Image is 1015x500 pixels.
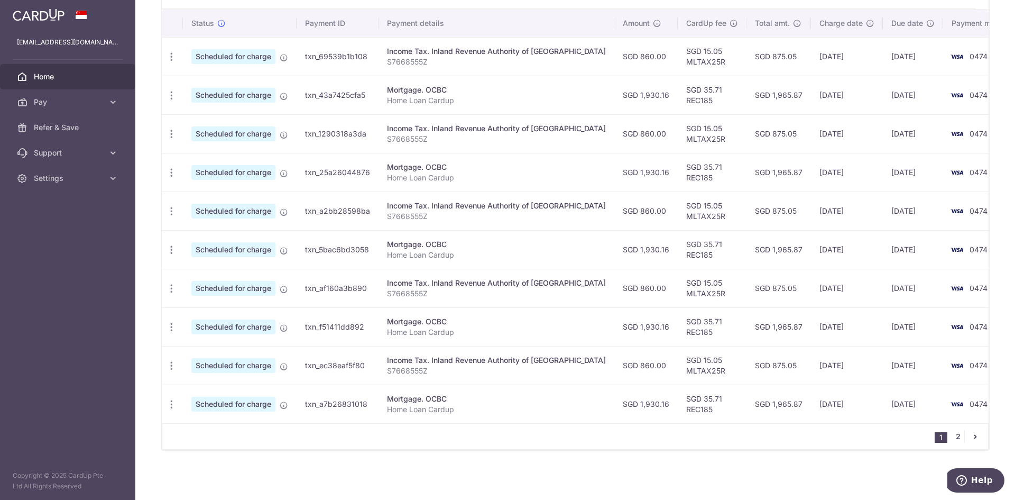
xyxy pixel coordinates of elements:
[614,37,678,76] td: SGD 860.00
[387,250,606,260] p: Home Loan Cardup
[387,134,606,144] p: S7668555Z
[811,269,883,307] td: [DATE]
[946,128,967,140] img: Bank Card
[297,307,379,346] td: txn_f51411dd892
[387,239,606,250] div: Mortgage. OCBC
[387,172,606,183] p: Home Loan Cardup
[191,165,275,180] span: Scheduled for charge
[946,282,967,295] img: Bank Card
[614,153,678,192] td: SGD 1,930.16
[191,242,275,257] span: Scheduled for charge
[946,50,967,63] img: Bank Card
[387,394,606,404] div: Mortgage. OCBC
[946,398,967,411] img: Bank Card
[947,468,1004,495] iframe: Opens a widget where you can find more information
[946,166,967,179] img: Bank Card
[191,88,275,103] span: Scheduled for charge
[191,49,275,64] span: Scheduled for charge
[883,76,943,114] td: [DATE]
[970,90,988,99] span: 0474
[13,8,64,21] img: CardUp
[811,307,883,346] td: [DATE]
[811,37,883,76] td: [DATE]
[746,37,811,76] td: SGD 875.05
[678,37,746,76] td: SGD 15.05 MLTAX25R
[387,355,606,366] div: Income Tax. Inland Revenue Authority of [GEOGRAPHIC_DATA]
[883,114,943,153] td: [DATE]
[297,230,379,269] td: txn_5bac6bd3058
[614,346,678,385] td: SGD 860.00
[614,76,678,114] td: SGD 1,930.16
[34,173,104,184] span: Settings
[614,230,678,269] td: SGD 1,930.16
[678,346,746,385] td: SGD 15.05 MLTAX25R
[614,307,678,346] td: SGD 1,930.16
[686,18,726,29] span: CardUp fee
[746,192,811,230] td: SGD 875.05
[970,129,988,138] span: 0474
[387,404,606,415] p: Home Loan Cardup
[623,18,650,29] span: Amount
[746,114,811,153] td: SGD 875.05
[387,85,606,95] div: Mortgage. OCBC
[883,37,943,76] td: [DATE]
[891,18,923,29] span: Due date
[678,307,746,346] td: SGD 35.71 REC185
[297,269,379,307] td: txn_af160a3b890
[746,269,811,307] td: SGD 875.05
[811,153,883,192] td: [DATE]
[387,327,606,338] p: Home Loan Cardup
[614,385,678,423] td: SGD 1,930.16
[387,366,606,376] p: S7668555Z
[746,230,811,269] td: SGD 1,965.87
[297,76,379,114] td: txn_43a7425cfa5
[297,114,379,153] td: txn_1290318a3da
[34,97,104,107] span: Pay
[746,346,811,385] td: SGD 875.05
[946,89,967,102] img: Bank Card
[811,346,883,385] td: [DATE]
[297,346,379,385] td: txn_ec38eaf5f80
[946,359,967,372] img: Bank Card
[678,153,746,192] td: SGD 35.71 REC185
[746,307,811,346] td: SGD 1,965.87
[297,37,379,76] td: txn_69539b1b108
[946,205,967,217] img: Bank Card
[819,18,863,29] span: Charge date
[614,114,678,153] td: SGD 860.00
[970,168,988,177] span: 0474
[34,122,104,133] span: Refer & Save
[746,153,811,192] td: SGD 1,965.87
[678,76,746,114] td: SGD 35.71 REC185
[755,18,790,29] span: Total amt.
[297,192,379,230] td: txn_a2bb28598ba
[678,385,746,423] td: SGD 35.71 REC185
[970,206,988,215] span: 0474
[614,269,678,307] td: SGD 860.00
[678,192,746,230] td: SGD 15.05 MLTAX25R
[970,245,988,254] span: 0474
[946,321,967,333] img: Bank Card
[811,192,883,230] td: [DATE]
[387,288,606,299] p: S7668555Z
[387,211,606,222] p: S7668555Z
[935,424,988,449] nav: pager
[883,385,943,423] td: [DATE]
[34,71,104,82] span: Home
[970,52,988,61] span: 0474
[191,320,275,334] span: Scheduled for charge
[387,278,606,288] div: Income Tax. Inland Revenue Authority of [GEOGRAPHIC_DATA]
[946,243,967,256] img: Bank Card
[952,430,964,443] a: 2
[970,361,988,370] span: 0474
[297,153,379,192] td: txn_25a26044876
[883,269,943,307] td: [DATE]
[191,358,275,373] span: Scheduled for charge
[297,10,379,37] th: Payment ID
[387,95,606,106] p: Home Loan Cardup
[746,385,811,423] td: SGD 1,965.87
[811,76,883,114] td: [DATE]
[387,46,606,57] div: Income Tax. Inland Revenue Authority of [GEOGRAPHIC_DATA]
[34,148,104,158] span: Support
